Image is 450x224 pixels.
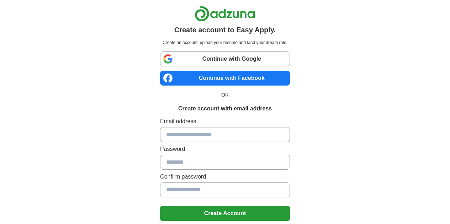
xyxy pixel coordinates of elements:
label: Confirm password [160,173,290,181]
img: Adzuna logo [195,6,255,22]
span: OR [217,91,233,99]
h1: Create account to Easy Apply. [174,24,276,35]
p: Create an account, upload your resume and land your dream role. [162,39,288,46]
a: Continue with Facebook [160,71,290,86]
button: Create Account [160,206,290,221]
h1: Create account with email address [178,104,272,113]
label: Email address [160,117,290,126]
a: Continue with Google [160,51,290,66]
label: Password [160,145,290,153]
